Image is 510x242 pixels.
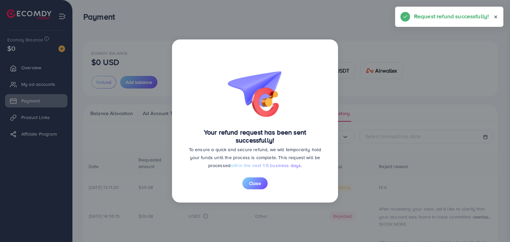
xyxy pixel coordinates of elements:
iframe: Chat [482,212,505,237]
h4: Your refund request has been sent successfully! [185,128,325,144]
p: To ensure a quick and secure refund, we will temporarily hold your funds until the process is com... [185,146,325,169]
h5: Request refund successfully! [414,12,489,21]
span: within the next 1-5 business days. [230,162,302,169]
img: bg-request-refund-success.26ac5564.png [222,53,288,120]
span: Close [249,180,261,187]
button: Close [242,177,268,189]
